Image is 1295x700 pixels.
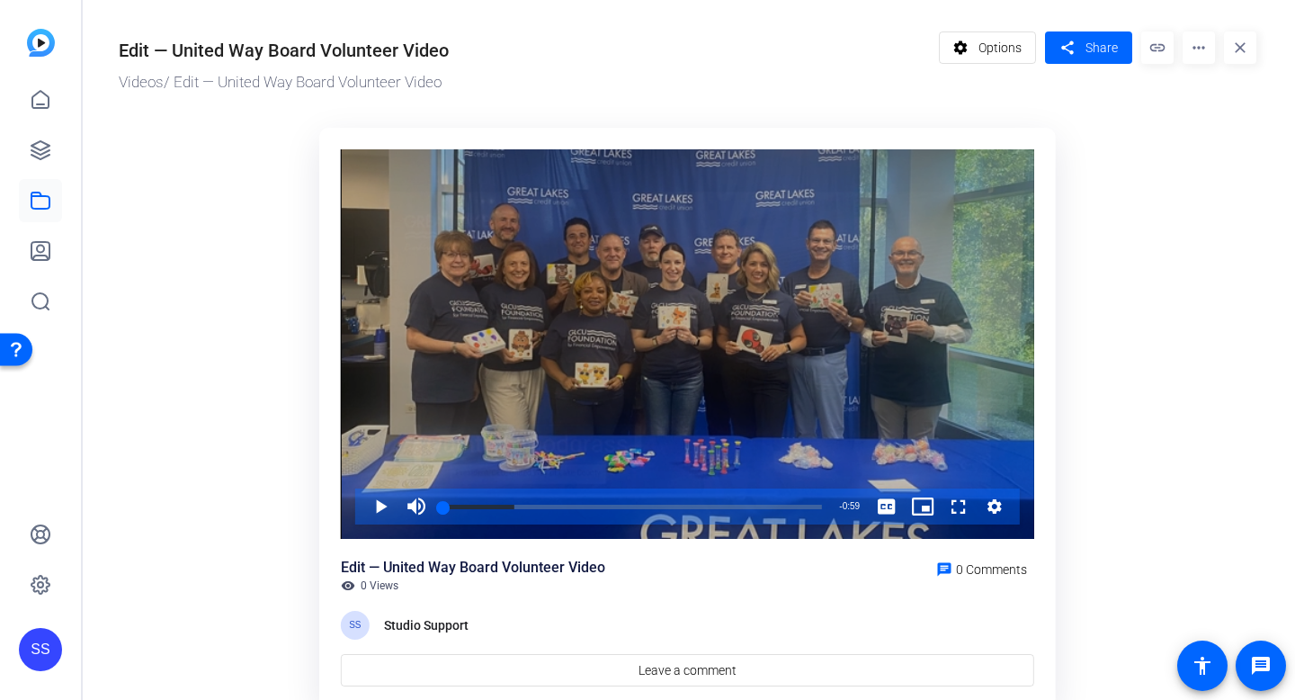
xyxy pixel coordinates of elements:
[19,628,62,671] div: SS
[1250,655,1272,677] mat-icon: message
[1045,31,1132,64] button: Share
[1056,36,1078,60] mat-icon: share
[27,29,55,57] img: blue-gradient.svg
[1085,39,1118,58] span: Share
[119,37,449,64] div: Edit — United Way Board Volunteer Video
[443,505,822,509] div: Progress Bar
[361,579,398,593] span: 0 Views
[119,73,164,91] a: Videos
[341,149,1034,540] div: Video Player
[956,562,1027,577] span: 0 Comments
[936,561,952,578] mat-icon: chat
[384,615,474,636] div: Studio Support
[869,489,905,525] button: Captions
[843,501,860,511] span: 0:59
[398,489,434,525] button: Mute
[1183,31,1215,64] mat-icon: more_horiz
[978,31,1022,65] span: Options
[341,579,355,593] mat-icon: visibility
[341,557,605,579] div: Edit — United Way Board Volunteer Video
[941,489,977,525] button: Fullscreen
[950,31,972,65] mat-icon: settings
[1224,31,1256,64] mat-icon: close
[639,661,737,680] span: Leave a comment
[929,557,1034,579] a: 0 Comments
[939,31,1037,64] button: Options
[119,71,930,94] div: / Edit — United Way Board Volunteer Video
[341,654,1034,687] a: Leave a comment
[1141,31,1174,64] mat-icon: link
[905,489,941,525] button: Picture-in-Picture
[1192,655,1213,677] mat-icon: accessibility
[341,611,370,640] div: SS
[839,501,842,511] span: -
[362,489,398,525] button: Play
